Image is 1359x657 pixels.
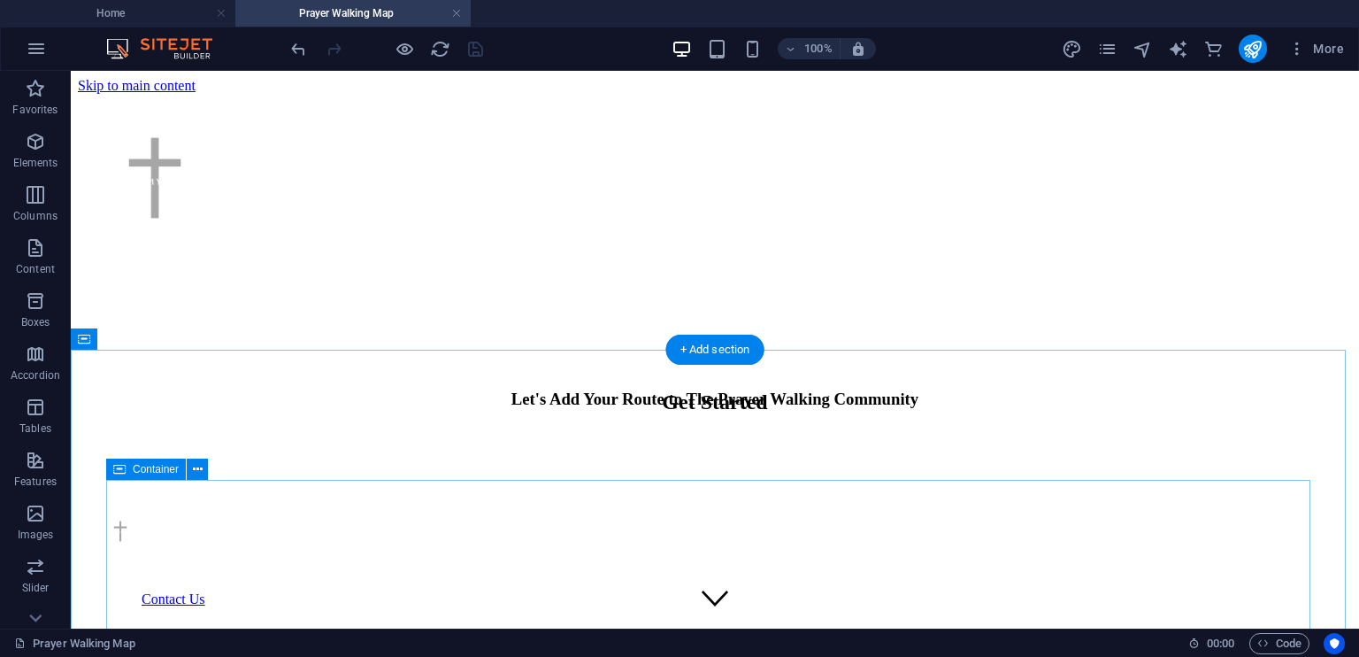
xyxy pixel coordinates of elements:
[1168,38,1189,59] button: text_generator
[1257,633,1301,654] span: Code
[1168,39,1188,59] i: AI Writer
[1288,40,1344,58] span: More
[804,38,833,59] h6: 100%
[1207,633,1234,654] span: 00 00
[1132,38,1154,59] button: navigator
[12,103,58,117] p: Favorites
[13,156,58,170] p: Elements
[1281,35,1351,63] button: More
[7,7,125,22] a: Skip to main content
[16,262,55,276] p: Content
[288,39,309,59] i: Undo: Change HTML (Ctrl+Z)
[19,421,51,436] p: Tables
[1062,39,1082,59] i: Design (Ctrl+Alt+Y)
[1249,633,1309,654] button: Code
[11,368,60,383] p: Accordion
[1203,38,1225,59] button: commerce
[1324,633,1345,654] button: Usercentrics
[13,209,58,223] p: Columns
[1097,38,1118,59] button: pages
[1097,39,1117,59] i: Pages (Ctrl+Alt+S)
[1242,39,1263,59] i: Publish
[22,581,50,595] p: Slider
[14,633,135,654] a: Click to cancel selection. Double-click to open Pages
[1219,637,1222,650] span: :
[235,4,471,23] h4: Prayer Walking Map
[1239,35,1267,63] button: publish
[1062,38,1083,59] button: design
[21,315,50,329] p: Boxes
[778,38,841,59] button: 100%
[102,38,234,59] img: Editor Logo
[1203,39,1224,59] i: Commerce
[18,528,54,542] p: Images
[14,475,57,489] p: Features
[288,38,309,59] button: undo
[1188,633,1235,654] h6: Session time
[850,41,866,57] i: On resize automatically adjust zoom level to fit chosen device.
[666,335,764,365] div: + Add section
[430,39,450,59] i: Reload page
[133,464,179,475] span: Container
[1132,39,1153,59] i: Navigator
[429,38,450,59] button: reload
